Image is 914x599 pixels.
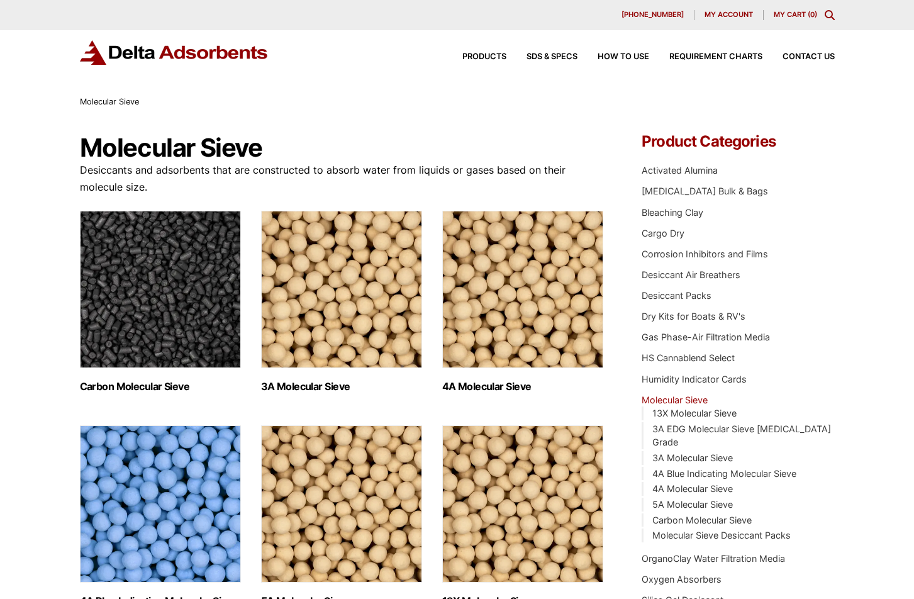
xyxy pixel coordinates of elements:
a: Oxygen Absorbers [642,574,722,585]
a: Desiccant Air Breathers [642,269,740,280]
a: Molecular Sieve [642,395,708,405]
h2: 3A Molecular Sieve [261,381,422,393]
a: 4A Molecular Sieve [652,483,733,494]
a: Corrosion Inhibitors and Films [642,249,768,259]
a: Products [442,53,506,61]
a: My Cart (0) [774,10,817,19]
a: Desiccant Packs [642,290,711,301]
img: 13X Molecular Sieve [442,425,603,583]
a: Gas Phase-Air Filtration Media [642,332,770,342]
a: 5A Molecular Sieve [652,499,733,510]
img: 5A Molecular Sieve [261,425,422,583]
a: Bleaching Clay [642,207,703,218]
a: 13X Molecular Sieve [652,408,737,418]
img: Delta Adsorbents [80,40,269,65]
a: Visit product category 4A Molecular Sieve [442,211,603,393]
span: My account [705,11,753,18]
a: Activated Alumina [642,165,718,176]
a: Visit product category 3A Molecular Sieve [261,211,422,393]
a: Dry Kits for Boats & RV's [642,311,745,322]
a: HS Cannablend Select [642,352,735,363]
a: How to Use [577,53,649,61]
a: 4A Blue Indicating Molecular Sieve [652,468,796,479]
h2: 4A Molecular Sieve [442,381,603,393]
img: Carbon Molecular Sieve [80,211,241,368]
span: [PHONE_NUMBER] [621,11,684,18]
a: Cargo Dry [642,228,684,238]
a: 3A Molecular Sieve [652,452,733,463]
a: [PHONE_NUMBER] [611,10,694,20]
a: OrganoClay Water Filtration Media [642,553,785,564]
img: 4A Molecular Sieve [442,211,603,368]
a: SDS & SPECS [506,53,577,61]
a: [MEDICAL_DATA] Bulk & Bags [642,186,768,196]
span: How to Use [598,53,649,61]
p: Desiccants and adsorbents that are constructed to absorb water from liquids or gases based on the... [80,162,605,196]
h4: Product Categories [642,134,834,149]
a: Contact Us [762,53,835,61]
img: 3A Molecular Sieve [261,211,422,368]
div: Toggle Modal Content [825,10,835,20]
span: SDS & SPECS [527,53,577,61]
a: Requirement Charts [649,53,762,61]
h1: Molecular Sieve [80,134,605,162]
span: Contact Us [783,53,835,61]
span: Molecular Sieve [80,97,139,106]
span: Requirement Charts [669,53,762,61]
a: Molecular Sieve Desiccant Packs [652,530,791,540]
img: 4A Blue Indicating Molecular Sieve [80,425,241,583]
span: 0 [810,10,815,19]
h2: Carbon Molecular Sieve [80,381,241,393]
span: Products [462,53,506,61]
a: 3A EDG Molecular Sieve [MEDICAL_DATA] Grade [652,423,831,448]
a: Carbon Molecular Sieve [652,515,752,525]
a: Humidity Indicator Cards [642,374,747,384]
a: My account [694,10,764,20]
a: Visit product category Carbon Molecular Sieve [80,211,241,393]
